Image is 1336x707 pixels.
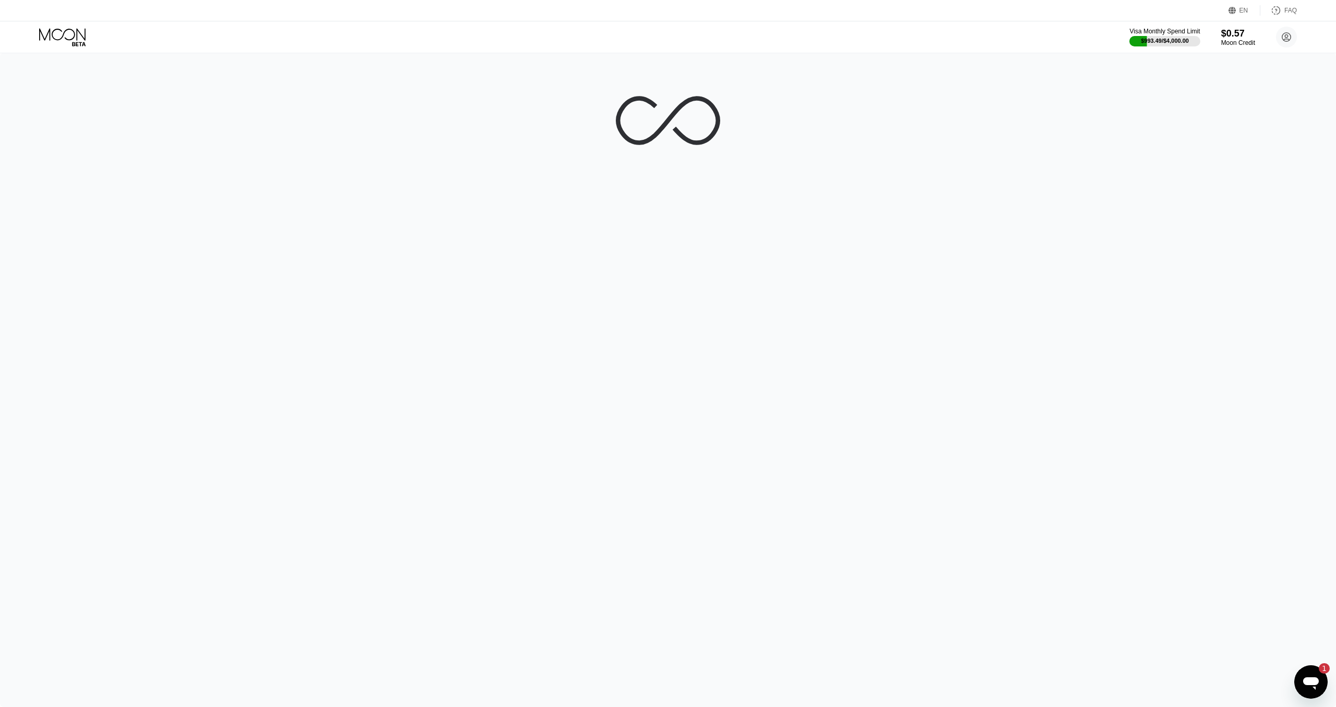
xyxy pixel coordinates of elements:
div: FAQ [1260,5,1297,16]
div: Moon Credit [1221,39,1255,46]
iframe: Anzahl ungelesener Nachrichten [1309,663,1330,674]
div: $993.49 / $4,000.00 [1141,38,1189,44]
iframe: Schaltfläche zum Öffnen des Messaging-Fensters, 1 ungelesene Nachricht [1294,665,1328,699]
div: EN [1228,5,1260,16]
div: FAQ [1284,7,1297,14]
div: $0.57Moon Credit [1221,28,1255,46]
div: EN [1239,7,1248,14]
div: Visa Monthly Spend Limit [1129,28,1200,35]
div: $0.57 [1221,28,1255,39]
div: Visa Monthly Spend Limit$993.49/$4,000.00 [1129,28,1200,46]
